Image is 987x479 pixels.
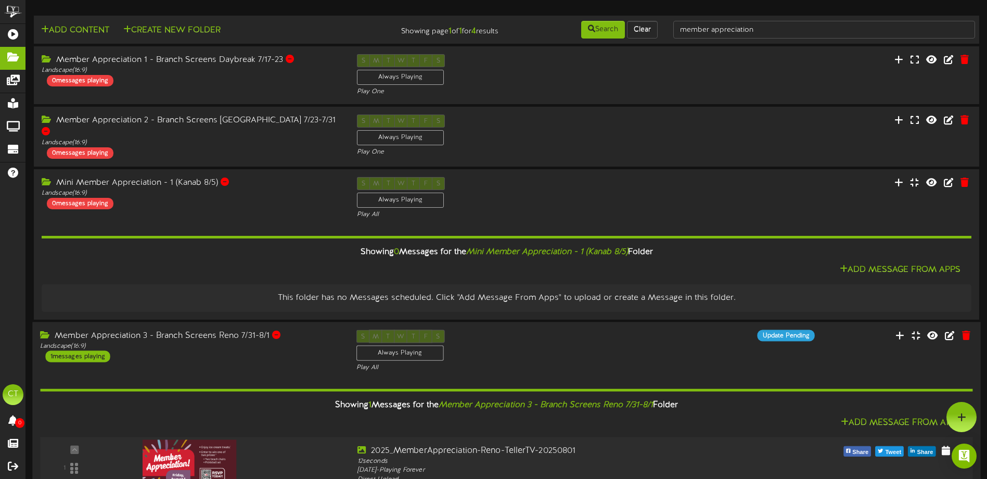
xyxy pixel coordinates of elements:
div: Member Appreciation 2 - Branch Screens [GEOGRAPHIC_DATA] 7/23-7/31 [42,115,341,138]
div: Member Appreciation 3 - Branch Screens Reno 7/31-8/1 [40,330,340,342]
div: Landscape ( 16:9 ) [42,189,341,198]
button: Add Message From Apps [837,263,964,276]
strong: 1 [448,27,452,36]
div: Landscape ( 16:9 ) [42,66,341,75]
button: Add Content [38,24,112,37]
i: Mini Member Appreciation - 1 (Kanab 8/5) [466,247,628,257]
div: 0 messages playing [47,198,113,209]
div: Play One [357,87,657,96]
div: Always Playing [357,193,444,208]
span: 0 [394,247,399,257]
div: This folder has no Messages scheduled. Click "Add Message From Apps" to upload or create a Messag... [49,292,964,304]
div: Always Playing [356,346,444,361]
div: 0 messages playing [47,75,113,86]
span: Share [850,447,870,458]
div: Always Playing [357,70,444,85]
div: Play All [357,210,657,219]
button: Search [581,21,625,39]
strong: 4 [471,27,476,36]
button: Create New Folder [120,24,224,37]
button: Share [843,446,871,457]
div: Play One [357,148,657,157]
button: Clear [627,21,658,39]
div: Open Intercom Messenger [952,444,977,469]
div: Showing Messages for the Folder [34,241,979,263]
div: 2025_MemberAppreciation-Reno-TellerTV-20250801 [357,445,734,457]
span: Tweet [883,447,903,458]
div: Landscape ( 16:9 ) [40,342,340,350]
i: Member Appreciation 3 - Branch Screens Reno 7/31-8/1 [439,400,653,410]
div: Member Appreciation 1 - Branch Screens Daybreak 7/17-23 [42,54,341,66]
div: Update Pending [758,330,815,341]
div: 0 messages playing [47,147,113,159]
span: Share [915,447,935,458]
div: CT [3,384,23,405]
div: Showing page of for results [348,20,506,37]
strong: 1 [459,27,462,36]
div: Always Playing [357,130,444,145]
button: Add Message From Apps [838,417,965,430]
button: Share [908,446,935,457]
div: Play All [356,363,657,372]
div: Showing Messages for the Folder [32,394,980,417]
span: 1 [368,400,371,410]
button: Tweet [875,446,904,457]
input: -- Search Folders by Name -- [673,21,975,39]
span: 0 [15,418,24,428]
div: [DATE] - Playing Forever [357,466,734,475]
div: 12 seconds [357,457,734,466]
div: Mini Member Appreciation - 1 (Kanab 8/5) [42,177,341,189]
div: 1 messages playing [45,351,110,362]
div: Landscape ( 16:9 ) [42,138,341,147]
